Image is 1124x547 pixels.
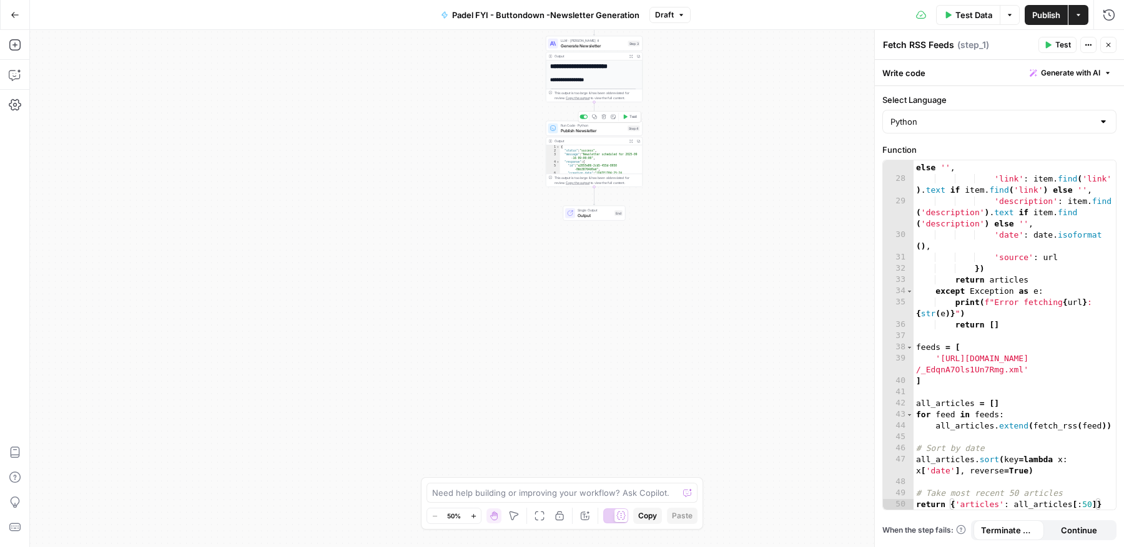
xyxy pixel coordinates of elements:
button: Test [620,113,639,121]
div: 32 [883,263,914,274]
div: 6 [546,172,560,179]
span: Toggle code folding, rows 43 through 44 [906,409,913,420]
span: Continue [1061,524,1097,536]
div: 28 [883,173,914,196]
span: Generate Newsletter [561,42,626,49]
label: Select Language [882,94,1117,106]
textarea: Fetch RSS Feeds [883,39,954,51]
button: Padel FYI - Buttondown -Newsletter Generation [433,5,647,25]
div: 36 [883,319,914,331]
div: 1 [546,145,560,149]
span: ( step_1 ) [957,39,989,51]
div: This output is too large & has been abbreviated for review. to view the full content. [555,175,640,185]
span: Copy the output [566,181,589,185]
span: Output [578,212,612,218]
span: Single Output [578,208,612,213]
span: Toggle code folding, rows 34 through 36 [906,286,913,297]
a: When the step fails: [882,525,966,536]
div: Single OutputOutputEnd [546,206,643,221]
div: 46 [883,443,914,454]
div: 4 [546,160,560,164]
div: 43 [883,409,914,420]
div: 39 [883,353,914,375]
span: Publish [1032,9,1060,21]
div: 35 [883,297,914,319]
input: Python [890,115,1093,128]
button: Paste [667,508,698,524]
div: 42 [883,398,914,409]
span: Toggle code folding, rows 1 through 12 [556,145,560,149]
div: 3 [546,153,560,160]
div: End [614,210,623,216]
div: This output is too large & has been abbreviated for review. to view the full content. [555,90,640,100]
span: Test Data [955,9,992,21]
div: 40 [883,375,914,387]
span: Toggle code folding, rows 4 through 11 [556,160,560,164]
span: Terminate Workflow [981,524,1037,536]
g: Edge from step_8 to step_3 [593,17,595,35]
span: 50% [447,511,461,521]
span: Generate with AI [1041,67,1100,79]
div: 37 [883,331,914,342]
div: 47 [883,454,914,477]
div: 49 [883,488,914,499]
button: Publish [1025,5,1068,25]
div: Step 3 [628,41,640,46]
span: Test [629,114,637,120]
div: 48 [883,477,914,488]
span: Draft [655,9,674,21]
span: Test [1055,39,1071,51]
button: Draft [649,7,691,23]
div: Output [555,138,626,143]
div: 31 [883,252,914,263]
div: 30 [883,230,914,252]
span: Toggle code folding, rows 38 through 40 [906,342,913,353]
button: Test [1038,37,1077,53]
span: Publish Newsletter [561,127,626,133]
button: Continue [1044,520,1115,540]
div: 45 [883,432,914,443]
div: 5 [546,164,560,172]
div: 38 [883,342,914,353]
div: 29 [883,196,914,230]
div: 33 [883,274,914,286]
div: Step 4 [628,125,640,131]
div: 41 [883,387,914,398]
span: LLM · [PERSON_NAME] 4 [561,38,626,43]
button: Test Data [936,5,1000,25]
label: Function [882,143,1117,156]
button: Generate with AI [1025,65,1117,81]
span: Padel FYI - Buttondown -Newsletter Generation [452,9,639,21]
button: Copy [633,508,662,524]
span: Run Code · Python [561,123,626,128]
div: 44 [883,420,914,432]
div: Run Code · PythonPublish NewsletterStep 4TestOutput{ "status":"success", "message":"Newsletter sc... [546,121,643,187]
span: Copy [638,510,657,521]
div: Write code [875,60,1124,85]
div: 2 [546,149,560,153]
div: 34 [883,286,914,297]
div: 50 [883,499,914,510]
span: Copy the output [566,96,589,100]
g: Edge from step_4 to end [593,186,595,205]
span: Paste [672,510,693,521]
div: Output [555,54,626,59]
